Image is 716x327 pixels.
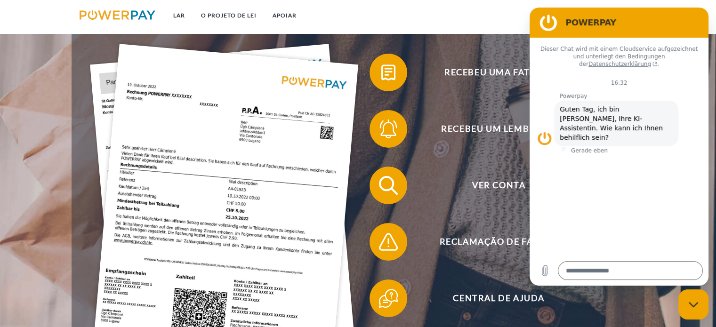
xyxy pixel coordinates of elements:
[165,7,193,24] a: Lar
[80,10,155,20] img: logo-powerpay.svg
[472,180,525,190] font: Ver conta
[201,12,257,19] font: O PROJETO DE LEI
[377,117,400,141] img: qb_bell.svg
[678,289,708,319] iframe: Schaltfläche zum Öffnen des Messaging-Fensters; Konversation läuft
[530,8,708,286] iframe: Janela de mensagens
[370,110,614,148] button: Recebeu um lembrete?
[173,12,185,19] font: Lar
[439,236,558,247] font: Reclamação de fatura
[377,174,400,197] img: qb_search.svg
[265,7,305,24] a: APOIAR
[370,279,614,317] button: Central de Ajuda
[441,123,556,134] font: Recebeu um lembrete?
[193,7,265,24] a: O PROJETO DE LEI
[370,167,614,204] button: Ver conta
[377,230,400,254] img: qb_warning.svg
[370,223,614,261] button: Reclamação de fatura
[273,12,297,19] font: APOIAR
[531,7,617,24] a: termos e Condições
[377,61,400,84] img: qb_bill.svg
[444,67,553,77] font: Recebeu uma fatura?
[370,54,614,91] button: Recebeu uma fatura?
[377,287,400,310] img: qb_help.svg
[453,293,545,303] font: Central de Ajuda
